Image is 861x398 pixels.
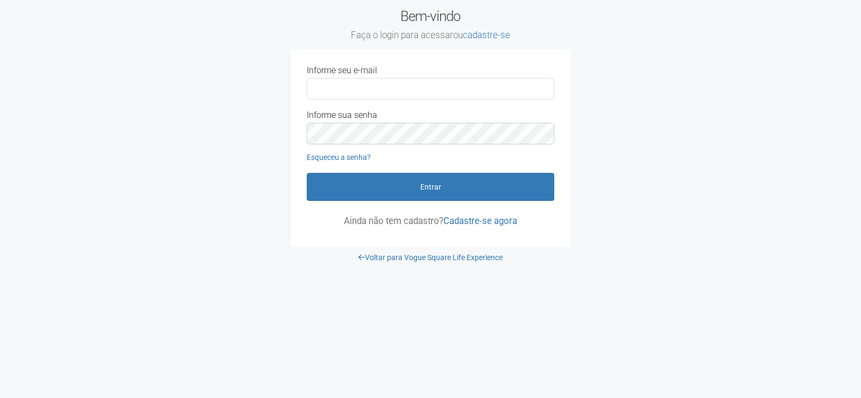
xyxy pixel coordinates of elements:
a: cadastre-se [463,30,510,40]
small: Faça o login para acessar [291,30,570,41]
label: Informe sua senha [307,110,377,120]
span: ou [453,30,510,40]
a: Cadastre-se agora [443,215,517,226]
label: Informe seu e-mail [307,66,377,75]
button: Entrar [307,173,554,201]
h2: Bem-vindo [291,8,570,41]
p: Ainda não tem cadastro? [307,216,554,226]
a: Voltar para Vogue Square Life Experience [358,253,503,262]
a: Esqueceu a senha? [307,153,371,162]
